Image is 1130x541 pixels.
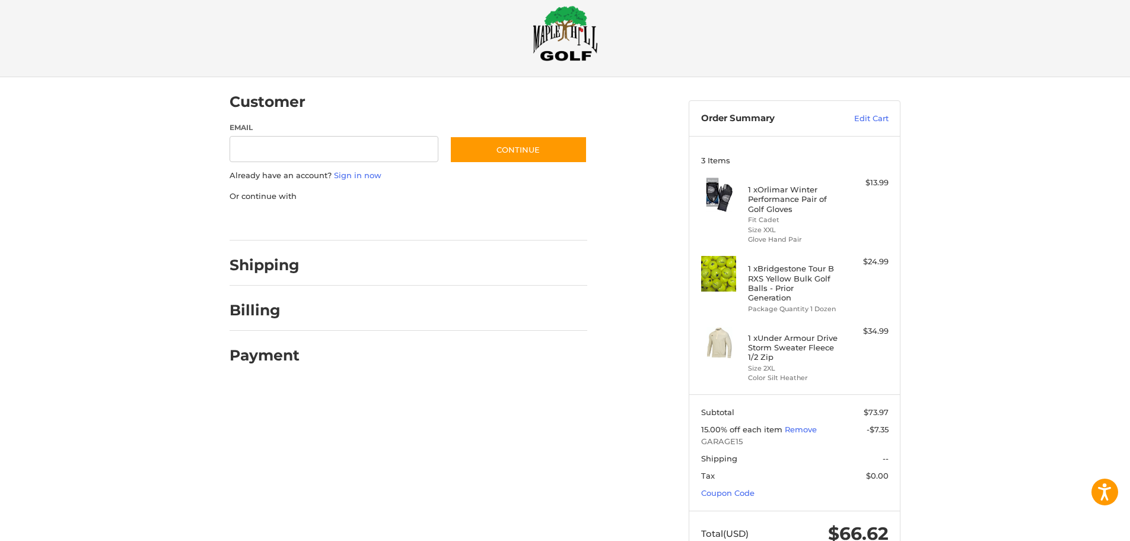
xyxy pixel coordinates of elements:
[701,454,737,463] span: Shipping
[842,177,889,189] div: $13.99
[230,301,299,319] h2: Billing
[427,214,516,229] iframe: PayPal-venmo
[748,373,839,383] li: Color Silt Heather
[701,156,889,165] h3: 3 Items
[226,214,315,229] iframe: PayPal-paypal
[867,425,889,434] span: -$7.35
[842,325,889,337] div: $34.99
[230,346,300,365] h2: Payment
[748,304,839,314] li: Package Quantity 1 Dozen
[883,454,889,463] span: --
[326,214,415,229] iframe: PayPal-paylater
[230,191,587,203] p: Or continue with
[866,471,889,480] span: $0.00
[701,471,715,480] span: Tax
[701,436,889,448] span: GARAGE15
[748,264,839,302] h4: 1 x Bridgestone Tour B RXS Yellow Bulk Golf Balls - Prior Generation
[785,425,817,434] a: Remove
[701,528,749,539] span: Total (USD)
[748,333,839,362] h4: 1 x Under Armour Drive Storm Sweater Fleece 1/2 Zip
[334,170,381,180] a: Sign in now
[748,215,839,225] li: Fit Cadet
[701,113,829,125] h3: Order Summary
[748,225,839,235] li: Size XXL
[748,235,839,245] li: Glove Hand Pair
[842,256,889,268] div: $24.99
[230,170,587,182] p: Already have an account?
[533,5,598,61] img: Maple Hill Golf
[230,122,438,133] label: Email
[230,93,305,111] h2: Customer
[748,185,839,214] h4: 1 x Orlimar Winter Performance Pair of Golf Gloves
[864,407,889,417] span: $73.97
[701,488,755,498] a: Coupon Code
[829,113,889,125] a: Edit Cart
[748,363,839,374] li: Size 2XL
[450,136,587,163] button: Continue
[701,407,734,417] span: Subtotal
[230,256,300,274] h2: Shipping
[701,425,785,434] span: 15.00% off each item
